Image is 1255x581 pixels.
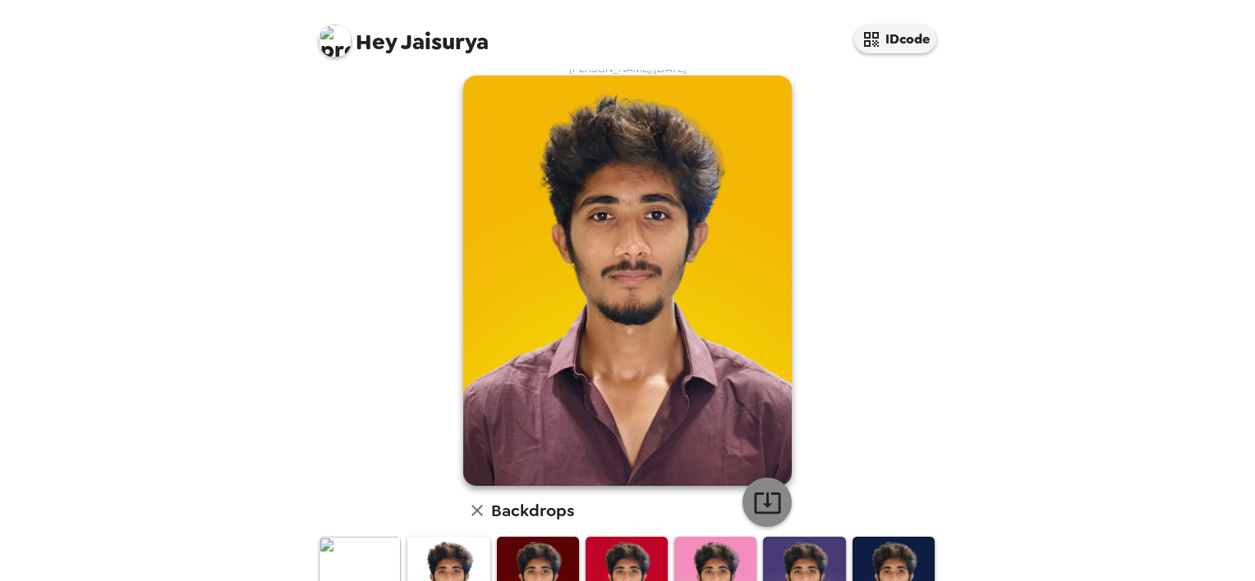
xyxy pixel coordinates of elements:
[356,27,397,57] span: Hey
[854,25,936,53] button: IDcode
[319,16,489,53] span: Jaisurya
[463,75,792,486] img: user
[491,497,574,524] h6: Backdrops
[319,25,352,57] img: profile pic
